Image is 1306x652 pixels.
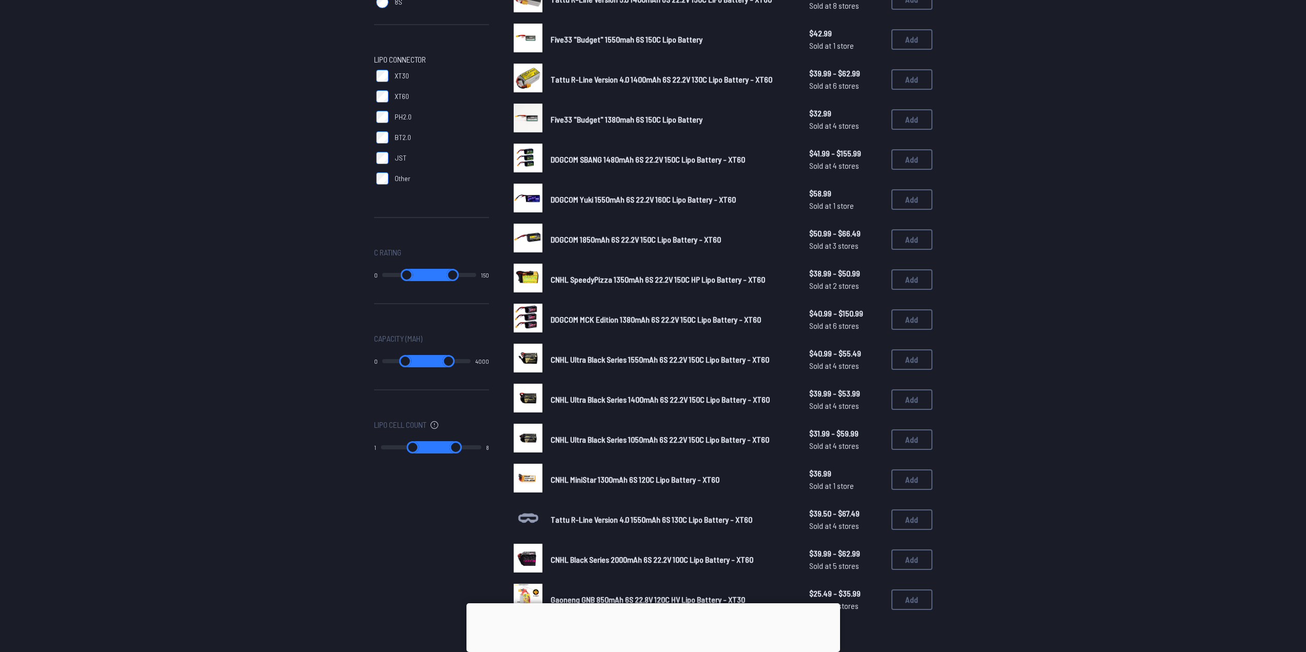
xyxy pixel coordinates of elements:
[809,67,883,80] span: $39.99 - $62.99
[514,544,542,572] img: image
[891,349,932,370] button: Add
[551,73,793,86] a: Tattu R-Line Version 4.0 1400mAh 6S 22.2V 130C Lipo Battery - XT60
[891,589,932,610] button: Add
[514,184,542,212] img: image
[481,271,489,279] output: 150
[551,595,745,604] span: Gaoneng GNB 850mAh 6S 22.8V 120C HV Lipo Battery - XT30
[809,560,883,572] span: Sold at 5 stores
[891,389,932,410] button: Add
[809,80,883,92] span: Sold at 6 stores
[809,200,883,212] span: Sold at 1 store
[514,24,542,55] a: image
[374,246,401,259] span: C Rating
[376,131,388,144] input: BT2.0
[809,520,883,532] span: Sold at 4 stores
[891,509,932,530] button: Add
[809,387,883,400] span: $39.99 - $53.99
[376,90,388,103] input: XT60
[551,594,793,606] a: Gaoneng GNB 850mAh 6S 22.8V 120C HV Lipo Battery - XT30
[551,354,769,364] span: CNHL Ultra Black Series 1550mAh 6S 22.2V 150C Lipo Battery - XT60
[809,587,883,600] span: $25.49 - $35.99
[551,154,745,164] span: DOGCOM SBANG 1480mAh 6S 22.2V 150C Lipo Battery - XT60
[551,233,793,246] a: DOGCOM 1850mAh 6S 22.2V 150C Lipo Battery - XT60
[514,464,542,496] a: image
[551,313,793,326] a: DOGCOM MCK Edition 1380mAh 6S 22.2V 150C Lipo Battery - XT60
[809,267,883,280] span: $38.99 - $50.99
[475,357,489,365] output: 4000
[514,64,542,95] a: image
[809,240,883,252] span: Sold at 3 stores
[514,224,542,255] a: image
[376,172,388,185] input: Other
[374,419,426,431] span: Lipo Cell Count
[551,234,721,244] span: DOGCOM 1850mAh 6S 22.2V 150C Lipo Battery - XT60
[514,224,542,252] img: image
[891,29,932,50] button: Add
[809,280,883,292] span: Sold at 2 stores
[809,160,883,172] span: Sold at 4 stores
[809,120,883,132] span: Sold at 4 stores
[891,309,932,330] button: Add
[809,307,883,320] span: $40.99 - $150.99
[466,603,840,649] iframe: Advertisement
[374,443,376,451] output: 1
[551,393,793,406] a: CNHL Ultra Black Series 1400mAh 6S 22.2V 150C Lipo Battery - XT60
[809,347,883,360] span: $40.99 - $55.49
[551,153,793,166] a: DOGCOM SBANG 1480mAh 6S 22.2V 150C Lipo Battery - XT60
[376,70,388,82] input: XT30
[374,357,378,365] output: 0
[514,144,542,175] a: image
[514,184,542,215] a: image
[551,515,752,524] span: Tattu R-Line Version 4.0 1550mAh 6S 130C Lipo Battery - XT60
[514,64,542,92] img: image
[809,360,883,372] span: Sold at 4 stores
[809,227,883,240] span: $50.99 - $66.49
[891,549,932,570] button: Add
[809,600,883,612] span: Sold at 3 stores
[891,269,932,290] button: Add
[551,194,736,204] span: DOGCOM Yuki 1550mAh 6S 22.2V 160C Lipo Battery - XT60
[514,424,542,456] a: image
[514,144,542,172] img: image
[514,584,542,616] a: image
[374,53,426,66] span: LiPo Connector
[551,34,703,44] span: Five33 "Budget" 1550mah 6S 150C Lipo Battery
[891,469,932,490] button: Add
[514,344,542,376] a: image
[374,271,378,279] output: 0
[514,104,542,132] img: image
[891,429,932,450] button: Add
[551,434,769,444] span: CNHL Ultra Black Series 1050mAh 6S 22.2V 150C Lipo Battery - XT60
[551,353,793,366] a: CNHL Ultra Black Series 1550mAh 6S 22.2V 150C Lipo Battery - XT60
[809,320,883,332] span: Sold at 6 stores
[809,427,883,440] span: $31.99 - $59.99
[809,467,883,480] span: $36.99
[809,400,883,412] span: Sold at 4 stores
[551,433,793,446] a: CNHL Ultra Black Series 1050mAh 6S 22.2V 150C Lipo Battery - XT60
[514,264,542,292] img: image
[551,193,793,206] a: DOGCOM Yuki 1550mAh 6S 22.2V 160C Lipo Battery - XT60
[514,424,542,452] img: image
[395,91,409,102] span: XT60
[891,69,932,90] button: Add
[514,384,542,412] img: image
[514,104,542,135] a: image
[514,384,542,416] a: image
[514,304,542,335] a: image
[395,112,412,122] span: PH2.0
[395,132,411,143] span: BT2.0
[551,475,719,484] span: CNHL MiniStar 1300mAh 6S 120C Lipo Battery - XT60
[809,440,883,452] span: Sold at 4 stores
[514,584,542,613] img: image
[809,480,883,492] span: Sold at 1 store
[891,109,932,130] button: Add
[551,33,793,46] a: Five33 "Budget" 1550mah 6S 150C Lipo Battery
[551,554,793,566] a: CNHL Black Series 2000mAh 6S 22.2V 100C Lipo Battery - XT60
[514,304,542,332] img: image
[551,394,770,404] span: CNHL Ultra Black Series 1400mAh 6S 22.2V 150C Lipo Battery - XT60
[376,152,388,164] input: JST
[551,513,793,526] a: Tattu R-Line Version 4.0 1550mAh 6S 130C Lipo Battery - XT60
[395,173,411,184] span: Other
[809,27,883,39] span: $42.99
[551,74,772,84] span: Tattu R-Line Version 4.0 1400mAh 6S 22.2V 130C Lipo Battery - XT60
